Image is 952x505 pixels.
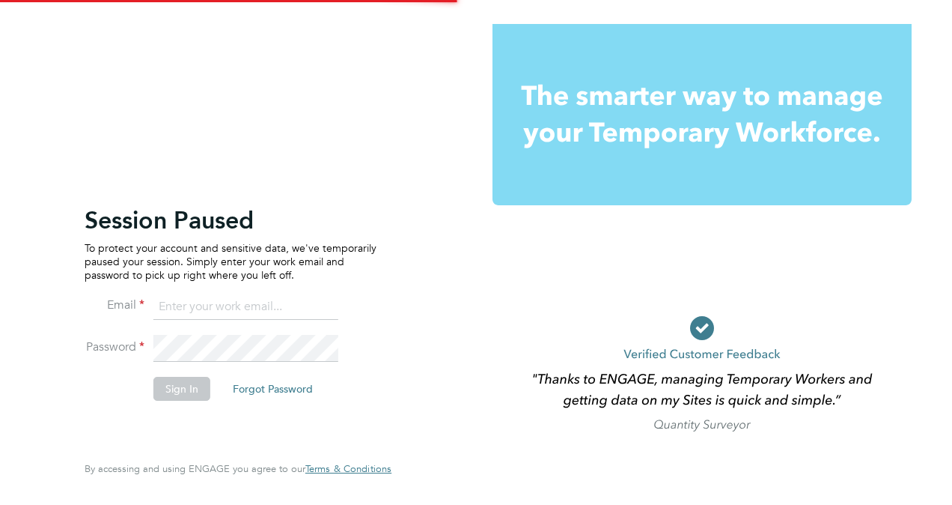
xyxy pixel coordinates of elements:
input: Enter your work email... [153,294,338,321]
span: Terms & Conditions [305,462,391,475]
h2: Session Paused [85,205,376,235]
label: Password [85,339,144,355]
span: By accessing and using ENGAGE you agree to our [85,462,391,475]
button: Sign In [153,377,210,401]
a: Terms & Conditions [305,463,391,475]
p: To protect your account and sensitive data, we've temporarily paused your session. Simply enter y... [85,241,376,282]
button: Forgot Password [221,377,325,401]
label: Email [85,297,144,313]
